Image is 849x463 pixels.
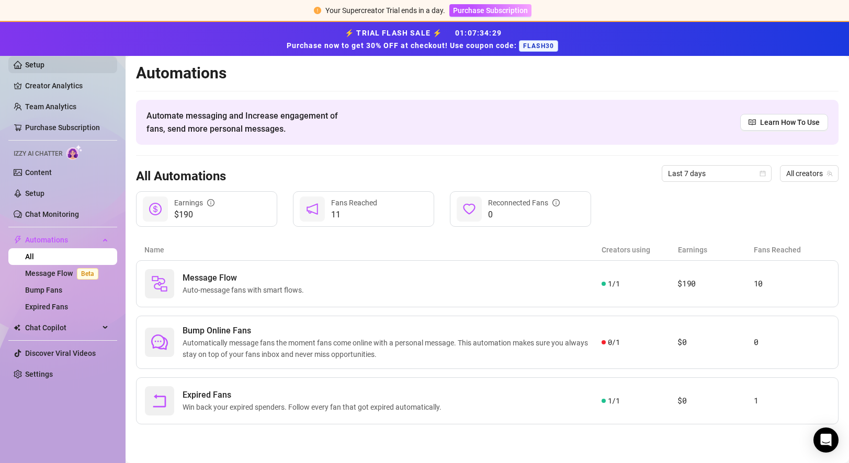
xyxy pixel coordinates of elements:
a: Expired Fans [25,303,68,311]
span: Win back your expired spenders. Follow every fan that got expired automatically. [183,401,446,413]
span: Bump Online Fans [183,325,602,337]
span: dollar [149,203,162,215]
article: 1 [754,395,830,407]
a: Team Analytics [25,102,76,111]
span: team [827,170,833,177]
h3: All Automations [136,168,226,185]
a: Setup [25,61,44,69]
span: rollback [151,392,168,409]
span: info-circle [552,199,560,206]
strong: ⚡ TRIAL FLASH SALE ⚡ [287,29,562,50]
article: Name [144,244,602,256]
span: Izzy AI Chatter [14,149,62,159]
a: Purchase Subscription [449,6,531,15]
span: Automatically message fans the moment fans come online with a personal message. This automation m... [183,337,602,360]
span: 11 [331,209,377,221]
span: Beta [77,268,98,280]
span: Last 7 days [668,166,765,181]
a: All [25,252,34,261]
article: $0 [677,336,753,349]
article: $0 [677,395,753,407]
span: thunderbolt [14,236,22,244]
div: Reconnected Fans [488,197,560,209]
article: 10 [754,277,830,290]
span: 01 : 07 : 34 : 29 [455,29,502,37]
span: 1 / 1 [608,278,620,290]
a: Discover Viral Videos [25,349,96,357]
span: calendar [760,170,766,177]
span: Purchase Subscription [453,6,528,15]
article: Earnings [678,244,754,256]
span: All creators [786,166,832,181]
span: heart [463,203,476,215]
span: FLASH30 [519,40,558,52]
article: 0 [754,336,830,349]
span: 1 / 1 [608,395,620,407]
button: Purchase Subscription [449,4,531,17]
a: Purchase Subscription [25,123,100,132]
span: Auto-message fans with smart flows. [183,284,308,296]
a: Bump Fans [25,286,62,294]
span: info-circle [207,199,214,206]
span: Learn How To Use [760,117,820,128]
article: Fans Reached [754,244,830,256]
h2: Automations [136,63,839,83]
a: Learn How To Use [740,114,828,131]
span: Your Supercreator Trial ends in a day. [325,6,445,15]
span: Automate messaging and Increase engagement of fans, send more personal messages. [146,109,348,135]
article: Creators using [602,244,678,256]
a: Settings [25,370,53,378]
span: $190 [174,209,214,221]
span: read [749,119,756,126]
span: Fans Reached [331,199,377,207]
img: AI Chatter [66,145,83,160]
span: Chat Copilot [25,319,99,336]
img: svg%3e [151,275,168,292]
a: Content [25,168,52,177]
span: Expired Fans [183,389,446,401]
span: 0 [488,209,560,221]
span: comment [151,334,168,351]
strong: Purchase now to get 30% OFF at checkout! Use coupon code: [287,41,519,50]
a: Chat Monitoring [25,210,79,218]
span: Automations [25,231,99,248]
span: notification [306,203,319,215]
a: Message FlowBeta [25,269,103,277]
span: exclamation-circle [314,7,321,14]
a: Setup [25,189,44,198]
div: Earnings [174,197,214,209]
span: 0 / 1 [608,337,620,348]
img: Chat Copilot [14,324,20,331]
span: Message Flow [183,272,308,284]
a: Creator Analytics [25,77,109,94]
article: $190 [677,277,753,290]
div: Open Intercom Messenger [813,427,839,453]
